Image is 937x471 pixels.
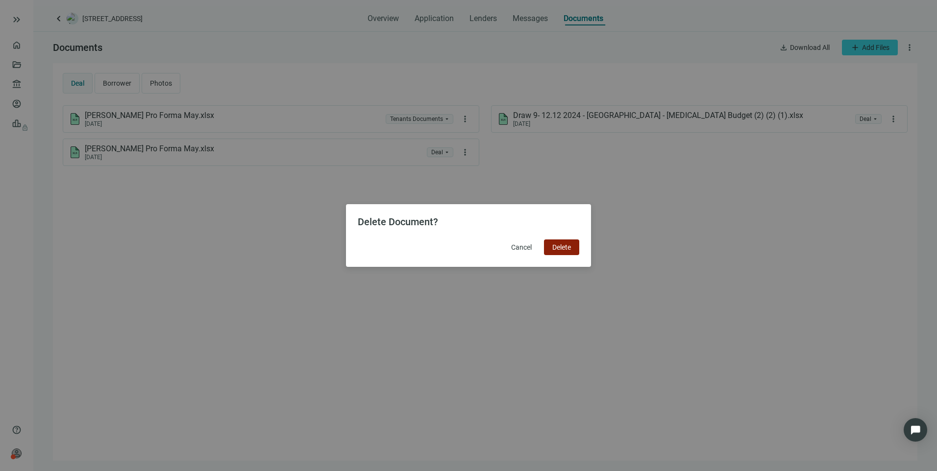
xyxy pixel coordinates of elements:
button: Cancel [503,239,540,255]
span: Cancel [511,243,532,251]
span: Delete [552,243,571,251]
h2: Delete Document? [358,216,579,228]
div: Open Intercom Messenger [904,418,927,442]
button: Delete [544,239,579,255]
